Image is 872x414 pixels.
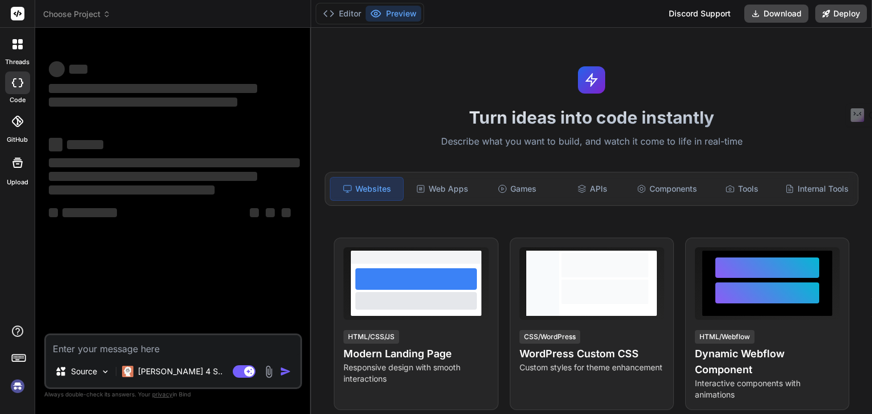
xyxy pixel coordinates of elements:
h1: Turn ideas into code instantly [318,107,865,128]
img: icon [280,366,291,377]
p: Custom styles for theme enhancement [519,362,664,373]
div: Games [481,177,554,201]
span: ‌ [49,172,257,181]
span: ‌ [49,185,215,195]
span: ‌ [69,65,87,74]
button: Preview [366,6,421,22]
span: privacy [152,391,173,398]
div: Discord Support [662,5,737,23]
img: attachment [262,365,275,378]
button: Deploy [815,5,867,23]
div: HTML/CSS/JS [343,330,399,344]
p: Responsive design with smooth interactions [343,362,488,385]
span: ‌ [49,61,65,77]
p: Source [71,366,97,377]
label: Upload [7,178,28,187]
div: Web Apps [406,177,479,201]
div: CSS/WordPress [519,330,580,344]
p: Always double-check its answers. Your in Bind [44,389,302,400]
div: Websites [330,177,404,201]
span: ‌ [266,208,275,217]
div: Internal Tools [781,177,853,201]
span: ‌ [282,208,291,217]
p: Interactive components with animations [695,378,840,400]
label: code [10,95,26,105]
h4: Modern Landing Page [343,346,488,362]
label: GitHub [7,135,28,145]
div: HTML/Webflow [695,330,754,344]
span: Choose Project [43,9,111,20]
button: Download [744,5,808,23]
p: Describe what you want to build, and watch it come to life in real-time [318,134,865,149]
h4: WordPress Custom CSS [519,346,664,362]
button: Editor [318,6,366,22]
p: [PERSON_NAME] 4 S.. [138,366,223,377]
h4: Dynamic Webflow Component [695,346,840,378]
span: ‌ [49,98,237,107]
span: ‌ [49,208,58,217]
label: threads [5,57,30,67]
div: APIs [556,177,628,201]
img: Claude 4 Sonnet [122,366,133,377]
span: ‌ [67,140,103,149]
span: ‌ [49,138,62,151]
span: ‌ [49,84,257,93]
span: ‌ [62,208,117,217]
span: ‌ [49,158,300,167]
div: Components [631,177,703,201]
img: signin [8,377,27,396]
div: Tools [706,177,778,201]
img: Pick Models [100,367,110,377]
span: ‌ [250,208,259,217]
